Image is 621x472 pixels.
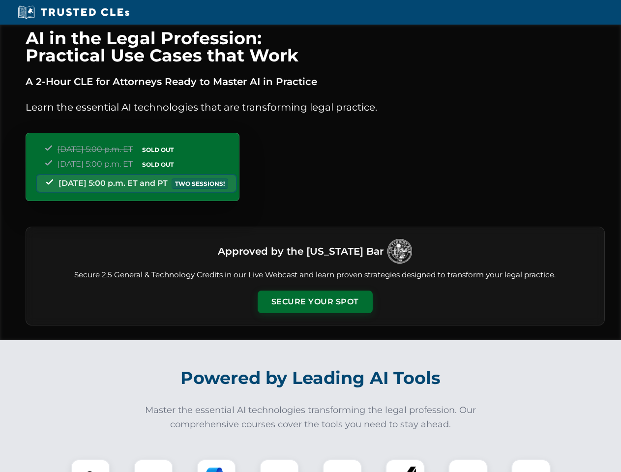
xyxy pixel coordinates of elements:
span: [DATE] 5:00 p.m. ET [58,145,133,154]
img: Trusted CLEs [15,5,132,20]
span: [DATE] 5:00 p.m. ET [58,159,133,169]
h3: Approved by the [US_STATE] Bar [218,242,384,260]
p: Master the essential AI technologies transforming the legal profession. Our comprehensive courses... [139,403,483,432]
button: Secure Your Spot [258,291,373,313]
p: Learn the essential AI technologies that are transforming legal practice. [26,99,605,115]
h2: Powered by Leading AI Tools [38,361,583,395]
span: SOLD OUT [139,145,177,155]
p: A 2-Hour CLE for Attorneys Ready to Master AI in Practice [26,74,605,89]
span: SOLD OUT [139,159,177,170]
p: Secure 2.5 General & Technology Credits in our Live Webcast and learn proven strategies designed ... [38,269,592,281]
img: Logo [387,239,412,264]
h1: AI in the Legal Profession: Practical Use Cases that Work [26,29,605,64]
